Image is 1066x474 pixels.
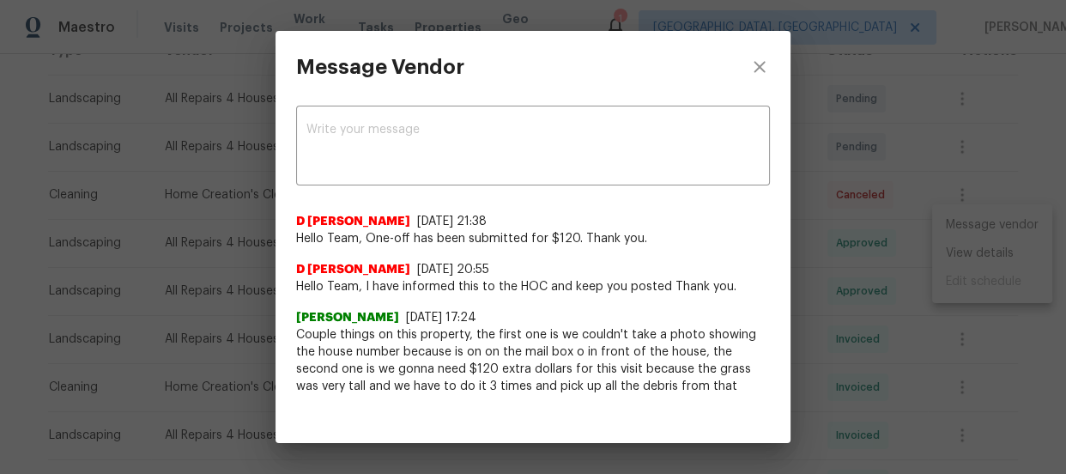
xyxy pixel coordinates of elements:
[296,213,410,230] span: D [PERSON_NAME]
[417,216,487,228] span: [DATE] 21:38
[296,309,399,326] span: [PERSON_NAME]
[296,261,410,278] span: D [PERSON_NAME]
[417,264,489,276] span: [DATE] 20:55
[296,55,464,79] h3: Message Vendor
[296,230,770,247] span: Hello Team, One-off has been submitted for $120. Thank you.
[729,31,790,103] button: close
[296,326,770,395] span: Couple things on this property, the first one is we couldn't take a photo showing the house numbe...
[406,312,476,324] span: [DATE] 17:24
[296,278,770,295] span: Hello Team, I have informed this to the HOC and keep you posted Thank you.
